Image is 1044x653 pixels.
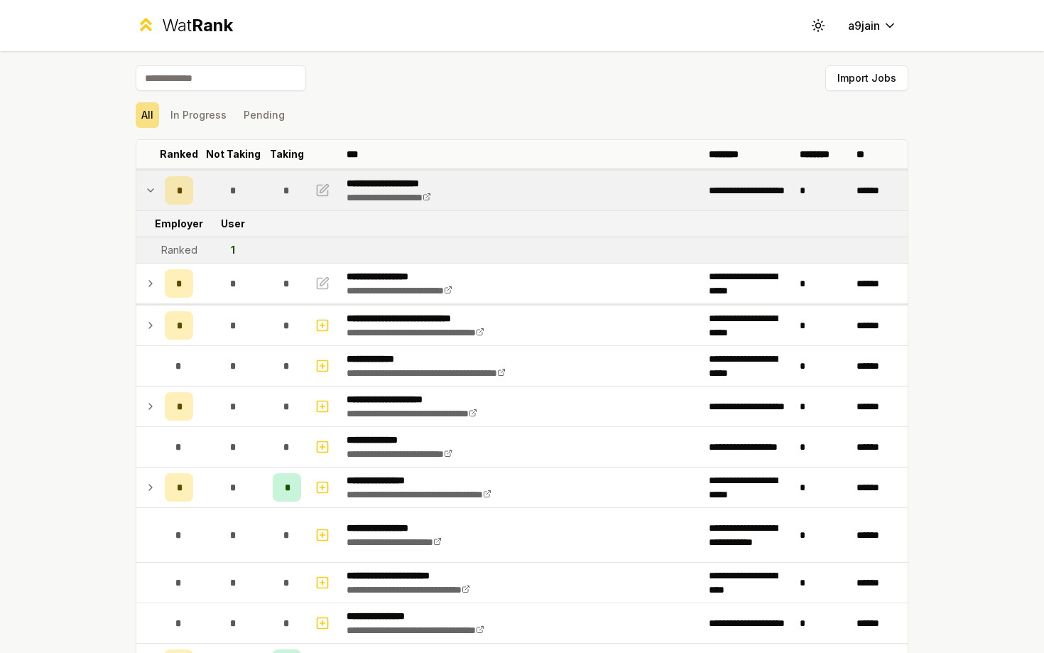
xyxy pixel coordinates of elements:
[270,147,304,161] p: Taking
[848,17,880,34] span: a9jain
[165,102,232,128] button: In Progress
[837,13,908,38] button: a9jain
[199,211,267,237] td: User
[159,211,199,237] td: Employer
[231,243,235,257] div: 1
[160,147,198,161] p: Ranked
[192,15,233,36] span: Rank
[238,102,290,128] button: Pending
[136,102,159,128] button: All
[162,14,233,37] div: Wat
[206,147,261,161] p: Not Taking
[825,65,908,91] button: Import Jobs
[161,243,197,257] div: Ranked
[136,14,233,37] a: WatRank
